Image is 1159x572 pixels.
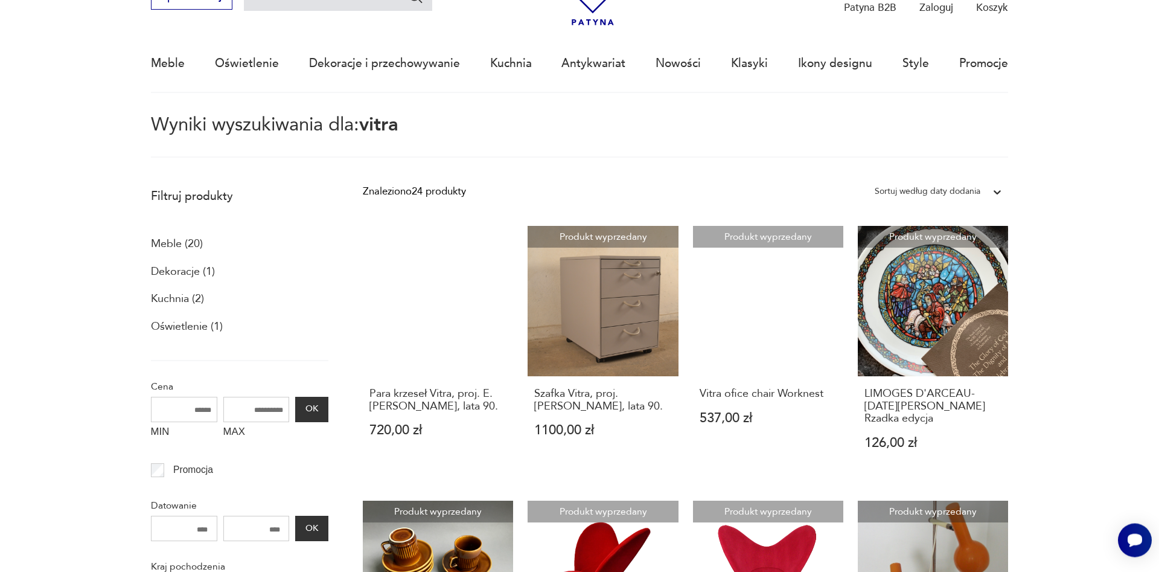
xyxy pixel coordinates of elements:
[151,289,204,310] a: Kuchnia (2)
[295,516,328,542] button: OK
[875,184,980,200] div: Sortuj według daty dodania
[534,388,672,413] h3: Szafka Vitra, proj. [PERSON_NAME], lata 90.
[700,413,837,425] p: 537,00 zł
[215,36,279,92] a: Oświetlenie
[858,227,1008,478] a: Produkt wyprzedanyLIMOGES D'ARCEAU- Noel Vitrail Rzadka edycjaLIMOGES D'ARCEAU- [DATE][PERSON_NAM...
[534,425,672,437] p: 1100,00 zł
[151,234,203,255] a: Meble (20)
[151,36,185,92] a: Meble
[844,1,896,15] p: Patyna B2B
[363,184,466,200] div: Znaleziono 24 produkty
[561,36,625,92] a: Antykwariat
[151,117,1009,158] p: Wyniki wyszukiwania dla:
[151,379,328,395] p: Cena
[359,112,398,138] span: vitra
[864,388,1002,425] h3: LIMOGES D'ARCEAU- [DATE][PERSON_NAME] Rzadka edycja
[919,1,953,15] p: Zaloguj
[798,36,872,92] a: Ikony designu
[902,36,929,92] a: Style
[864,437,1002,450] p: 126,00 zł
[731,36,768,92] a: Klasyki
[700,388,837,400] h3: Vitra ofice chair Worknest
[490,36,532,92] a: Kuchnia
[151,189,328,205] p: Filtruj produkty
[959,36,1008,92] a: Promocje
[1118,524,1152,558] iframe: Smartsupp widget button
[656,36,701,92] a: Nowości
[309,36,460,92] a: Dekoracje i przechowywanie
[369,425,507,437] p: 720,00 zł
[693,227,843,478] a: Produkt wyprzedanyVitra ofice chair WorknestVitra ofice chair Worknest537,00 zł
[976,1,1008,15] p: Koszyk
[151,262,215,283] a: Dekoracje (1)
[151,423,217,446] label: MIN
[369,388,507,413] h3: Para krzeseł Vitra, proj. E. [PERSON_NAME], lata 90.
[528,227,678,478] a: Produkt wyprzedanySzafka Vitra, proj. Antonio Citterio, lata 90.Szafka Vitra, proj. [PERSON_NAME]...
[151,317,223,338] a: Oświetlenie (1)
[223,423,290,446] label: MAX
[363,227,513,478] a: Para krzeseł Vitra, proj. E. Ambasz, G. Piretti, lata 90.Para krzeseł Vitra, proj. E. [PERSON_NAM...
[151,498,328,514] p: Datowanie
[295,397,328,423] button: OK
[173,463,213,478] p: Promocja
